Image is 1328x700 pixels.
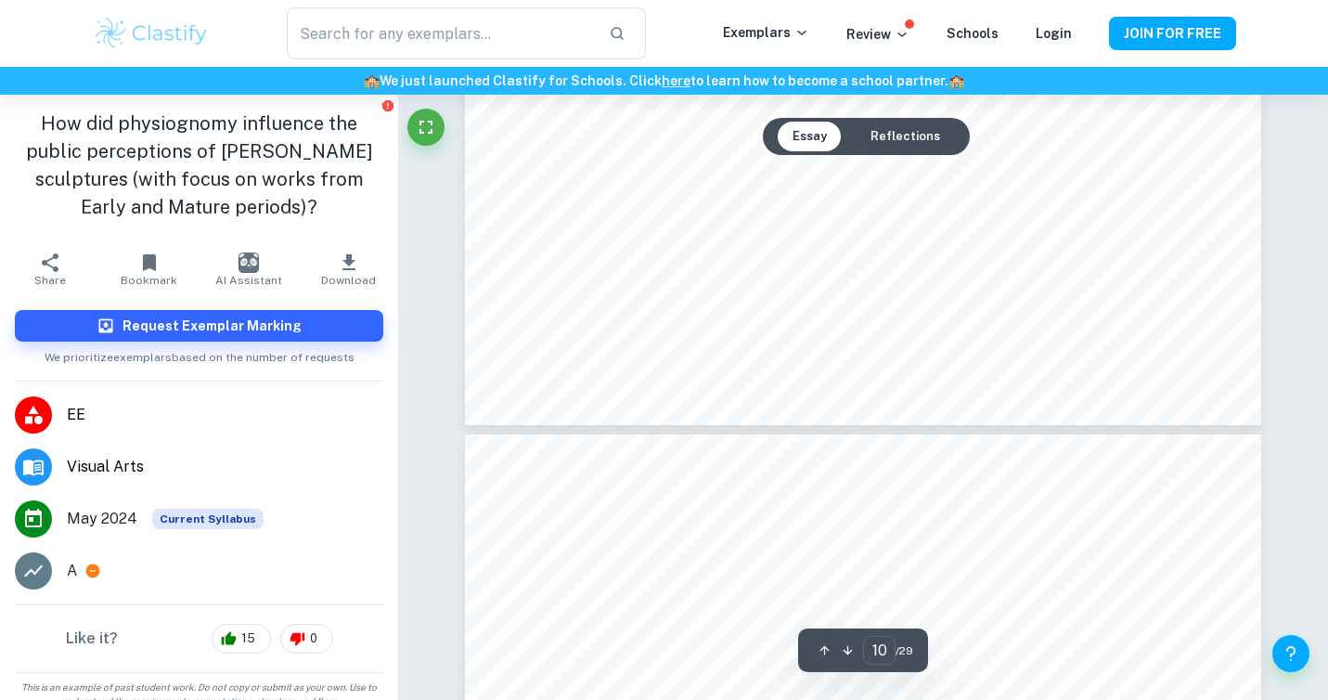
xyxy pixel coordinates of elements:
span: Bookmark [121,274,177,287]
span: May 2024 [67,508,137,530]
h6: We just launched Clastify for Schools. Click to learn how to become a school partner. [4,71,1324,91]
a: here [662,73,690,88]
a: Schools [947,26,999,41]
div: This exemplar is based on the current syllabus. Feel free to refer to it for inspiration/ideas wh... [152,509,264,529]
span: AI Assistant [215,274,282,287]
button: Fullscreen [407,109,445,146]
button: Help and Feedback [1272,635,1309,672]
span: 🏫 [948,73,964,88]
p: A [67,560,77,582]
span: Share [34,274,66,287]
span: / 29 [896,642,913,659]
h1: How did physiognomy influence the public perceptions of [PERSON_NAME] sculptures (with focus on w... [15,110,383,221]
span: Current Syllabus [152,509,264,529]
h6: Request Exemplar Marking [122,316,302,336]
button: Request Exemplar Marking [15,310,383,342]
img: AI Assistant [239,253,259,273]
button: Download [299,243,398,295]
div: 15 [212,624,271,654]
span: 0 [300,629,328,648]
span: EE [67,404,383,426]
span: Download [321,274,376,287]
p: Exemplars [723,22,809,43]
button: Reflections [856,122,955,151]
span: Visual Arts [67,456,383,478]
button: AI Assistant [200,243,299,295]
button: Bookmark [99,243,199,295]
div: 0 [280,624,333,654]
span: 🏫 [364,73,380,88]
h6: Like it? [66,628,118,650]
img: Clastify logo [93,15,211,52]
button: JOIN FOR FREE [1109,17,1236,50]
button: Report issue [380,98,394,112]
span: 15 [231,629,265,648]
span: We prioritize exemplars based on the number of requests [45,342,355,366]
a: Login [1036,26,1072,41]
input: Search for any exemplars... [287,7,593,59]
p: Review [846,24,909,45]
button: Essay [778,122,842,151]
